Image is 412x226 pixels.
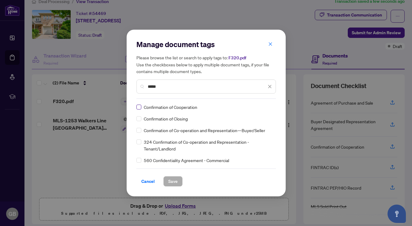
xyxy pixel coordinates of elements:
span: Confirmation of Co-operation and Representation—Buyer/Seller [144,127,265,134]
img: tab_keywords_by_traffic_grey.svg [61,35,66,40]
span: Confirmation of Cooperation [144,104,197,110]
div: Domain Overview [23,36,55,40]
span: Cancel [141,176,155,186]
button: Open asap [388,205,406,223]
button: Cancel [136,176,160,187]
div: Domain: [PERSON_NAME][DOMAIN_NAME] [16,16,101,21]
button: Save [163,176,183,187]
span: close [268,42,273,46]
span: 324 Confirmation of Co-operation and Representation - Tenant/Landlord [144,139,272,152]
h2: Manage document tags [136,39,276,49]
div: v 4.0.25 [17,10,30,15]
img: website_grey.svg [10,16,15,21]
span: 560 Confidentiality Agreement - Commercial [144,157,229,164]
span: close [268,84,272,89]
div: Keywords by Traffic [68,36,103,40]
img: tab_domain_overview_orange.svg [17,35,21,40]
h5: Please browse the list or search to apply tags to: Use the checkboxes below to apply multiple doc... [136,54,276,75]
span: F320.pdf [228,55,246,61]
img: logo_orange.svg [10,10,15,15]
span: Confirmation of Closing [144,115,188,122]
